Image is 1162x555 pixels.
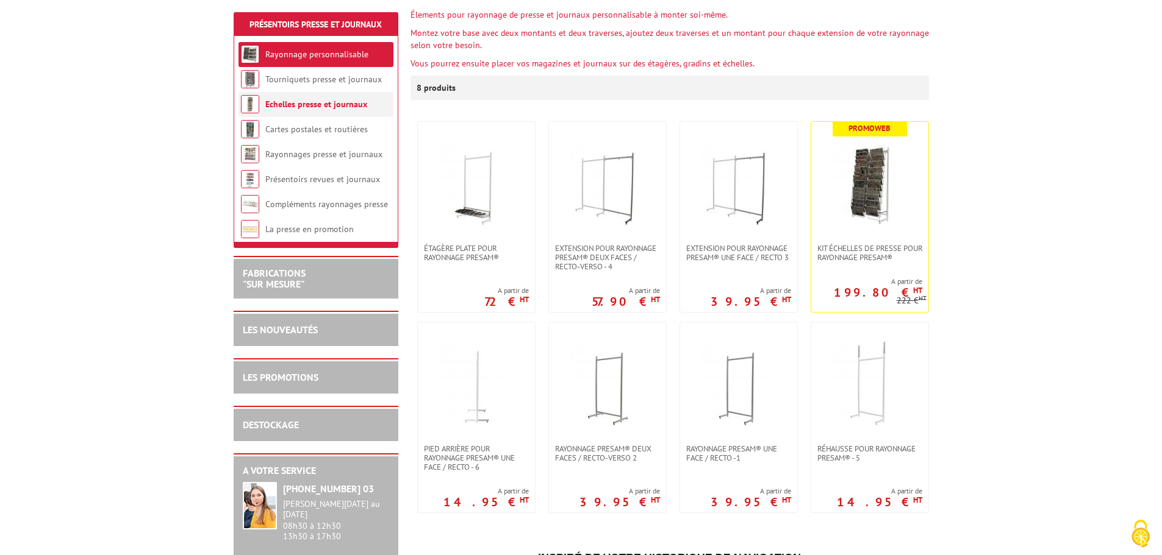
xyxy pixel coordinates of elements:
img: Rayonnage personnalisable [241,45,259,63]
strong: [PHONE_NUMBER] 03 [283,483,374,495]
span: A partir de [711,486,791,496]
img: Echelles presse et journaux [241,95,259,113]
span: Pied arrière pour rayonnage Presam® une face / recto - 6 [424,444,529,472]
a: FABRICATIONS"Sur Mesure" [243,267,306,290]
a: LES NOUVEAUTÉS [243,323,318,336]
p: 199.80 € [834,289,922,296]
p: 8 produits [417,76,462,100]
sup: HT [913,495,922,505]
span: A partir de [443,486,529,496]
p: 14.95 € [443,498,529,506]
a: LES PROMOTIONS [243,371,318,383]
span: Réhausse pour rayonnage Presam® - 5 [817,444,922,462]
span: Extension pour rayonnage Presam® une face / recto 3 [686,244,791,262]
div: [PERSON_NAME][DATE] au [DATE] [283,499,389,520]
a: Compléments rayonnages presse [265,199,388,210]
sup: HT [651,495,660,505]
p: 39.95 € [579,498,660,506]
a: La presse en promotion [265,224,354,235]
sup: HT [520,495,529,505]
img: Tourniquets presse et journaux [241,70,259,88]
a: DESTOCKAGE [243,419,299,431]
sup: HT [782,495,791,505]
img: Rayonnage Presam® une face / recto -1 [696,341,781,426]
a: Réhausse pour rayonnage Presam® - 5 [811,444,928,462]
img: Réhausse pour rayonnage Presam® - 5 [827,341,913,426]
p: 57.90 € [592,298,660,305]
img: Extension pour rayonnage Presam® une face / recto 3 [696,140,781,225]
img: Étagère plate pour rayonnage Presam® [434,140,519,225]
sup: HT [782,294,791,305]
a: Kit échelles de presse pour rayonnage Presam® [811,244,928,262]
span: Rayonnage Presam® une face / recto -1 [686,444,791,462]
b: Promoweb [848,123,891,133]
a: Rayonnage Presam® deux faces / recto-verso 2 [549,444,666,462]
sup: HT [913,285,922,295]
img: La presse en promotion [241,220,259,238]
p: Élements pour rayonnage de presse et journaux personnalisable à monter soi-même. [411,9,929,21]
sup: HT [520,294,529,305]
img: Pied arrière pour rayonnage Presam® une face / recto - 6 [434,341,519,426]
span: Rayonnage Presam® deux faces / recto-verso 2 [555,444,660,462]
p: 39.95 € [711,298,791,305]
img: Rayonnages presse et journaux [241,145,259,163]
span: A partir de [484,286,529,295]
img: Kit échelles de presse pour rayonnage Presam® [827,140,913,225]
span: Extension pour rayonnage Presam® DEUX FACES / RECTO-VERSO - 4 [555,244,660,271]
img: Présentoirs revues et journaux [241,170,259,188]
p: 39.95 € [711,498,791,506]
img: widget-service.jpg [243,482,277,529]
a: Tourniquets presse et journaux [265,74,382,85]
img: Cartes postales et routières [241,120,259,138]
span: A partir de [811,277,922,286]
a: Rayonnages presse et journaux [265,149,382,160]
p: Montez votre base avec deux montants et deux traverses, ajoutez deux traverses et un montant pour... [411,27,929,51]
a: Étagère plate pour rayonnage Presam® [418,244,535,262]
span: A partir de [592,286,660,295]
a: Extension pour rayonnage Presam® une face / recto 3 [680,244,797,262]
img: Compléments rayonnages presse [241,195,259,213]
span: Étagère plate pour rayonnage Presam® [424,244,529,262]
a: Echelles presse et journaux [265,99,367,110]
img: Cookies (fenêtre modale) [1125,518,1156,549]
h2: A votre service [243,465,389,476]
a: Rayonnage Presam® une face / recto -1 [680,444,797,462]
span: A partir de [579,486,660,496]
p: Vous pourrez ensuite placer vos magazines et journaux sur des étagères, gradins et échelles. [411,57,929,69]
a: Rayonnage personnalisable [265,49,368,60]
button: Cookies (fenêtre modale) [1119,514,1162,555]
img: Rayonnage Presam® deux faces / recto-verso 2 [565,341,650,426]
a: Présentoirs Presse et Journaux [249,19,382,30]
img: Extension pour rayonnage Presam® DEUX FACES / RECTO-VERSO - 4 [565,140,650,225]
sup: HT [919,294,927,302]
a: Présentoirs revues et journaux [265,174,380,185]
div: 08h30 à 12h30 13h30 à 17h30 [283,499,389,541]
a: Cartes postales et routières [265,124,368,135]
span: Kit échelles de presse pour rayonnage Presam® [817,244,922,262]
span: A partir de [711,286,791,295]
sup: HT [651,294,660,305]
p: 14.95 € [837,498,922,506]
span: A partir de [837,486,922,496]
p: 72 € [484,298,529,305]
a: Pied arrière pour rayonnage Presam® une face / recto - 6 [418,444,535,472]
a: Extension pour rayonnage Presam® DEUX FACES / RECTO-VERSO - 4 [549,244,666,271]
p: 222 € [897,296,927,305]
